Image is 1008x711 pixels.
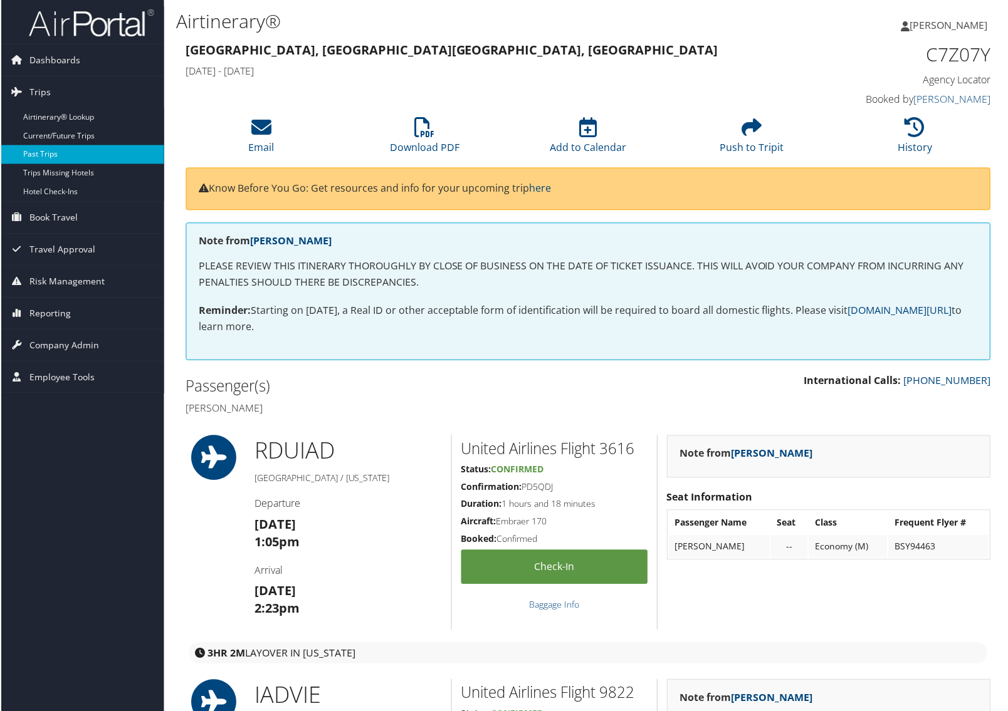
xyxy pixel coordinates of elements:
h2: Passenger(s) [185,376,579,397]
th: Passenger Name [669,512,770,535]
span: Trips [28,76,50,108]
p: Starting on [DATE], a Real ID or other acceptable form of identification will be required to boar... [198,303,978,335]
a: [PERSON_NAME] [732,447,813,461]
th: Seat [771,512,809,535]
span: Confirmed [491,464,543,476]
h4: [DATE] - [DATE] [185,64,785,78]
strong: 1:05pm [254,534,299,551]
span: Dashboards [28,44,79,76]
strong: Reminder: [198,304,250,318]
h4: Agency Locator [804,73,991,86]
strong: 2:23pm [254,601,299,618]
a: here [529,182,551,195]
h2: United Airlines Flight 9822 [461,683,648,704]
h5: Confirmed [461,534,648,546]
strong: Booked: [461,534,496,546]
strong: International Calls: [804,374,901,388]
td: BSY94463 [889,536,989,559]
a: [PERSON_NAME] [732,692,813,705]
a: [PERSON_NAME] [914,92,991,106]
strong: Status: [461,464,491,476]
a: Email [248,124,273,154]
h1: RDU IAD [254,436,441,467]
h4: Arrival [254,564,441,578]
a: Push to Tripit [720,124,784,154]
img: airportal-logo.png [28,8,153,38]
th: Frequent Flyer # [889,512,989,535]
strong: 3HR 2M [207,647,244,661]
span: Employee Tools [28,362,93,393]
strong: [DATE] [254,583,295,600]
a: [PHONE_NUMBER] [904,374,991,388]
td: [PERSON_NAME] [669,536,770,559]
span: Travel Approval [28,234,94,266]
div: -- [777,542,802,553]
strong: Note from [680,447,813,461]
a: Baggage Info [529,599,579,611]
strong: Confirmation: [461,482,522,494]
h5: Embraer 170 [461,516,648,529]
strong: Note from [680,692,813,705]
h4: [PERSON_NAME] [185,402,579,415]
a: Download PDF [389,124,459,154]
strong: Seat Information [667,491,753,505]
h4: Departure [254,497,441,511]
h5: 1 hours and 18 minutes [461,499,648,511]
h1: C7Z07Y [804,41,991,68]
h5: [GEOGRAPHIC_DATA] / [US_STATE] [254,473,441,485]
a: History [898,124,933,154]
p: PLEASE REVIEW THIS ITINERARY THOROUGHLY BY CLOSE OF BUSINESS ON THE DATE OF TICKET ISSUANCE. THIS... [198,259,978,291]
a: Check-in [461,551,648,585]
span: [PERSON_NAME] [910,18,988,32]
a: Add to Calendar [550,124,626,154]
span: Book Travel [28,202,76,234]
strong: Duration: [461,499,501,511]
a: [DOMAIN_NAME][URL] [848,304,952,318]
h4: Booked by [804,92,991,106]
div: layover in [US_STATE] [188,643,988,665]
h2: United Airlines Flight 3616 [461,439,648,460]
span: Reporting [28,298,70,330]
strong: [DATE] [254,517,295,534]
td: Economy (M) [809,536,888,559]
strong: [GEOGRAPHIC_DATA], [GEOGRAPHIC_DATA] [GEOGRAPHIC_DATA], [GEOGRAPHIC_DATA] [185,41,718,58]
a: [PERSON_NAME] [901,6,1000,44]
strong: Aircraft: [461,516,496,528]
h5: PD5QDJ [461,482,648,494]
h1: Airtinerary® [176,8,725,34]
a: [PERSON_NAME] [249,234,331,248]
p: Know Before You Go: Get resources and info for your upcoming trip [198,181,978,197]
span: Company Admin [28,330,98,361]
strong: Note from [198,234,331,248]
span: Risk Management [28,266,103,298]
th: Class [809,512,888,535]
